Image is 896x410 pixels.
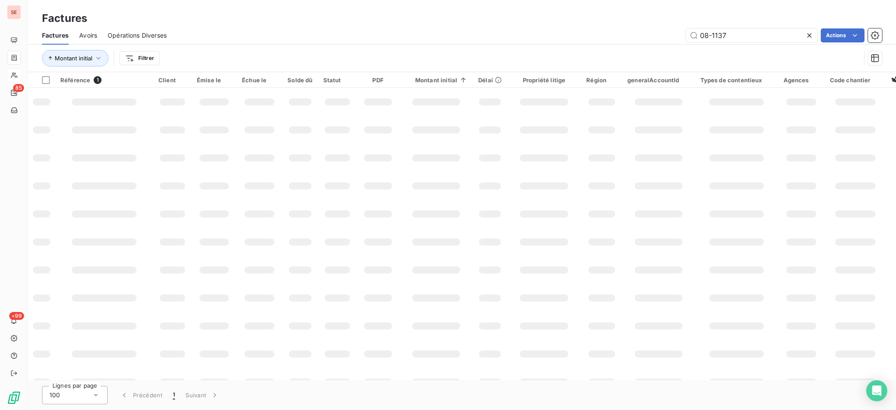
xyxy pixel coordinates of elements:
div: Types de contentieux [700,77,773,84]
div: Échue le [242,77,277,84]
div: Open Intercom Messenger [866,380,887,401]
div: SE [7,5,21,19]
button: Suivant [180,386,224,404]
span: Factures [42,31,69,40]
h3: Factures [42,11,87,26]
span: +99 [9,312,24,320]
button: Actions [821,28,864,42]
button: Précédent [115,386,168,404]
span: 1 [94,76,101,84]
span: Référence [60,77,90,84]
button: Filtrer [119,51,160,65]
div: generalAccountId [627,77,689,84]
div: Solde dû [287,77,312,84]
div: Statut [323,77,352,84]
span: 100 [49,391,60,399]
span: Opérations Diverses [108,31,167,40]
span: 1 [173,391,175,399]
div: PDF [362,77,394,84]
span: Avoirs [79,31,97,40]
span: 85 [13,84,24,92]
img: Logo LeanPay [7,391,21,405]
div: Montant initial [405,77,468,84]
div: Délai [478,77,502,84]
div: Client [158,77,186,84]
button: 1 [168,386,180,404]
button: Montant initial [42,50,108,67]
div: Région [586,77,617,84]
div: Propriété litige [512,77,576,84]
div: Code chantier [830,77,881,84]
div: Agences [784,77,819,84]
span: Montant initial [55,55,92,62]
div: Émise le [197,77,231,84]
input: Rechercher [686,28,817,42]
